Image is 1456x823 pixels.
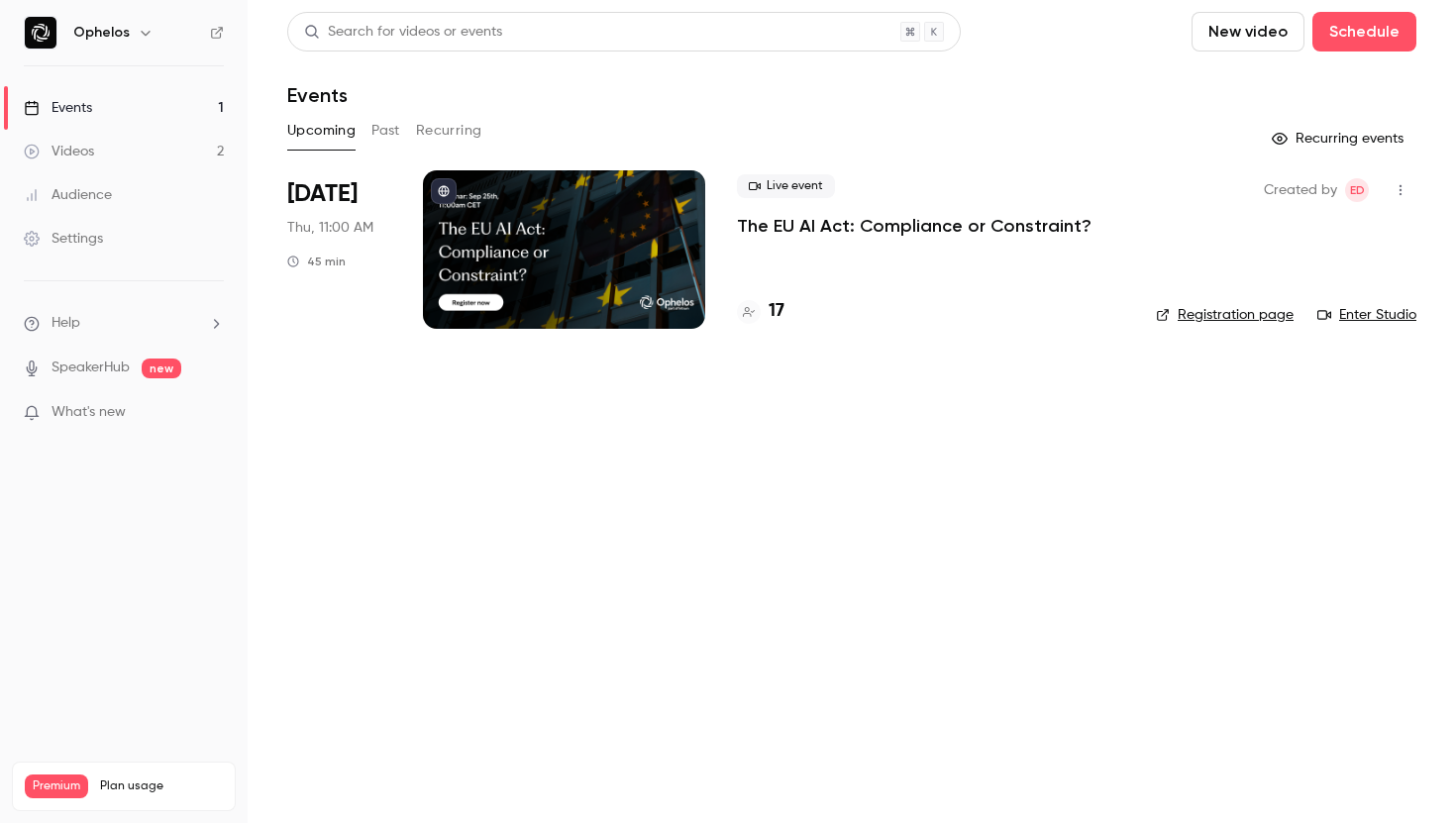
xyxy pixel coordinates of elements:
[24,98,92,118] div: Events
[25,17,56,49] img: Ophelos
[52,402,126,423] span: What's new
[100,778,223,794] span: Plan usage
[1317,305,1416,325] a: Enter Studio
[24,313,224,334] li: help-dropdown-opener
[1263,123,1416,154] button: Recurring events
[287,115,356,147] button: Upcoming
[24,142,94,161] div: Videos
[52,313,80,334] span: Help
[1312,12,1416,51] button: Schedule
[73,23,130,43] h6: Ophelos
[416,115,482,147] button: Recurring
[287,178,358,210] span: [DATE]
[304,22,502,43] div: Search for videos or events
[287,254,346,269] div: 45 min
[1264,178,1337,202] span: Created by
[24,229,103,249] div: Settings
[1156,305,1294,325] a: Registration page
[737,214,1092,238] a: The EU AI Act: Compliance or Constraint?
[371,115,400,147] button: Past
[1192,12,1304,51] button: New video
[737,174,835,198] span: Live event
[287,170,391,329] div: Sep 25 Thu, 11:00 AM (Europe/London)
[769,298,784,325] h4: 17
[287,218,373,238] span: Thu, 11:00 AM
[1350,178,1365,202] span: ED
[52,358,130,378] a: SpeakerHub
[25,774,88,798] span: Premium
[142,359,181,378] span: new
[287,83,348,107] h1: Events
[1345,178,1369,202] span: Eadaoin Downey
[24,185,112,205] div: Audience
[737,298,784,325] a: 17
